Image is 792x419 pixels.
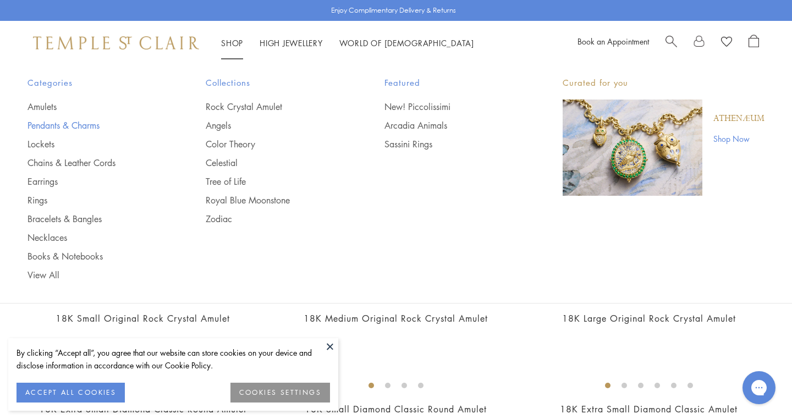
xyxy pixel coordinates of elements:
[16,346,330,372] div: By clicking “Accept all”, you agree that our website can store cookies on your device and disclos...
[28,76,162,90] span: Categories
[221,36,474,50] nav: Main navigation
[206,119,340,131] a: Angels
[713,133,765,145] a: Shop Now
[16,383,125,403] button: ACCEPT ALL COOKIES
[206,194,340,206] a: Royal Blue Moonstone
[206,76,340,90] span: Collections
[206,157,340,169] a: Celestial
[737,367,781,408] iframe: Gorgias live chat messenger
[304,312,488,324] a: 18K Medium Original Rock Crystal Amulet
[206,175,340,188] a: Tree of Life
[230,383,330,403] button: COOKIES SETTINGS
[33,36,199,49] img: Temple St. Clair
[221,37,243,48] a: ShopShop
[384,101,519,113] a: New! Piccolissimi
[28,138,162,150] a: Lockets
[384,119,519,131] a: Arcadia Animals
[28,157,162,169] a: Chains & Leather Cords
[562,312,736,324] a: 18K Large Original Rock Crystal Amulet
[28,119,162,131] a: Pendants & Charms
[384,138,519,150] a: Sassini Rings
[28,213,162,225] a: Bracelets & Bangles
[749,35,759,51] a: Open Shopping Bag
[563,76,765,90] p: Curated for you
[721,35,732,51] a: View Wishlist
[665,35,677,51] a: Search
[331,5,456,16] p: Enjoy Complimentary Delivery & Returns
[28,175,162,188] a: Earrings
[206,138,340,150] a: Color Theory
[28,194,162,206] a: Rings
[305,403,487,415] a: 18K Small Diamond Classic Round Amulet
[713,113,765,125] a: Athenæum
[28,231,162,244] a: Necklaces
[206,213,340,225] a: Zodiac
[577,36,649,47] a: Book an Appointment
[206,101,340,113] a: Rock Crystal Amulet
[339,37,474,48] a: World of [DEMOGRAPHIC_DATA]World of [DEMOGRAPHIC_DATA]
[560,403,738,415] a: 18K Extra Small Diamond Classic Amulet
[260,37,323,48] a: High JewelleryHigh Jewellery
[28,269,162,281] a: View All
[384,76,519,90] span: Featured
[28,250,162,262] a: Books & Notebooks
[28,101,162,113] a: Amulets
[56,312,230,324] a: 18K Small Original Rock Crystal Amulet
